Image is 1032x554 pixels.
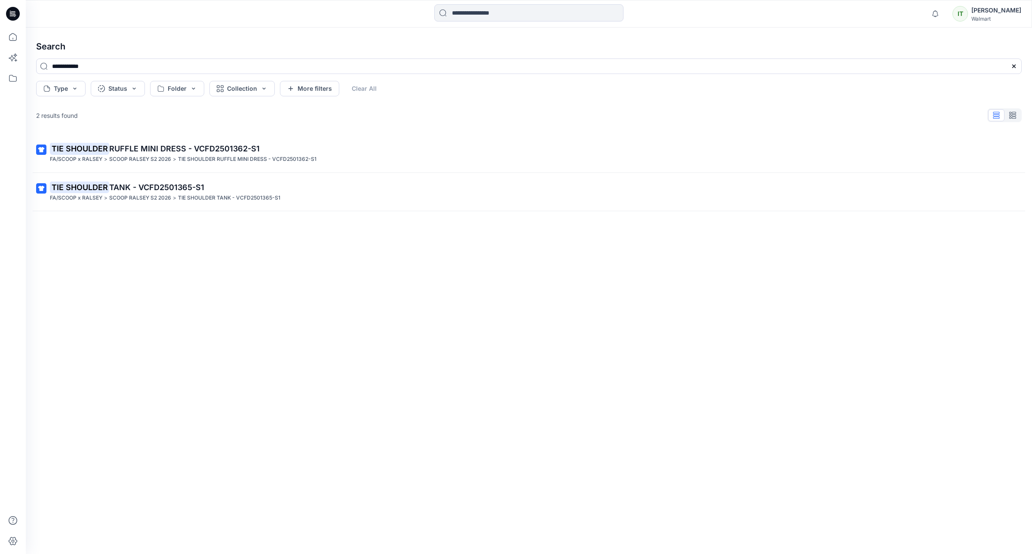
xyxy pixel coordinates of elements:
[150,81,204,96] button: Folder
[104,194,107,203] p: >
[50,155,102,164] p: FA/SCOOP x RALSEY
[178,194,280,203] p: TIE SHOULDER TANK - VCFD2501365-S1
[104,155,107,164] p: >
[971,15,1021,22] div: Walmart
[50,194,102,203] p: FA/SCOOP x RALSEY
[29,34,1029,58] h4: Search
[971,5,1021,15] div: [PERSON_NAME]
[109,194,171,203] p: SCOOP RALSEY S2 2026
[109,183,204,192] span: TANK - VCFD2501365-S1
[173,194,176,203] p: >
[91,81,145,96] button: Status
[31,138,1027,169] a: TIE SHOULDERRUFFLE MINI DRESS - VCFD2501362-S1FA/SCOOP x RALSEY>SCOOP RALSEY S2 2026>TIE SHOULDER...
[31,176,1027,208] a: TIE SHOULDERTANK - VCFD2501365-S1FA/SCOOP x RALSEY>SCOOP RALSEY S2 2026>TIE SHOULDER TANK - VCFD2...
[50,181,109,193] mark: TIE SHOULDER
[36,111,78,120] p: 2 results found
[109,155,171,164] p: SCOOP RALSEY S2 2026
[209,81,275,96] button: Collection
[36,81,86,96] button: Type
[178,155,316,164] p: TIE SHOULDER RUFFLE MINI DRESS - VCFD2501362-S1
[280,81,339,96] button: More filters
[952,6,968,22] div: IT
[109,144,260,153] span: RUFFLE MINI DRESS - VCFD2501362-S1
[50,142,109,154] mark: TIE SHOULDER
[173,155,176,164] p: >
